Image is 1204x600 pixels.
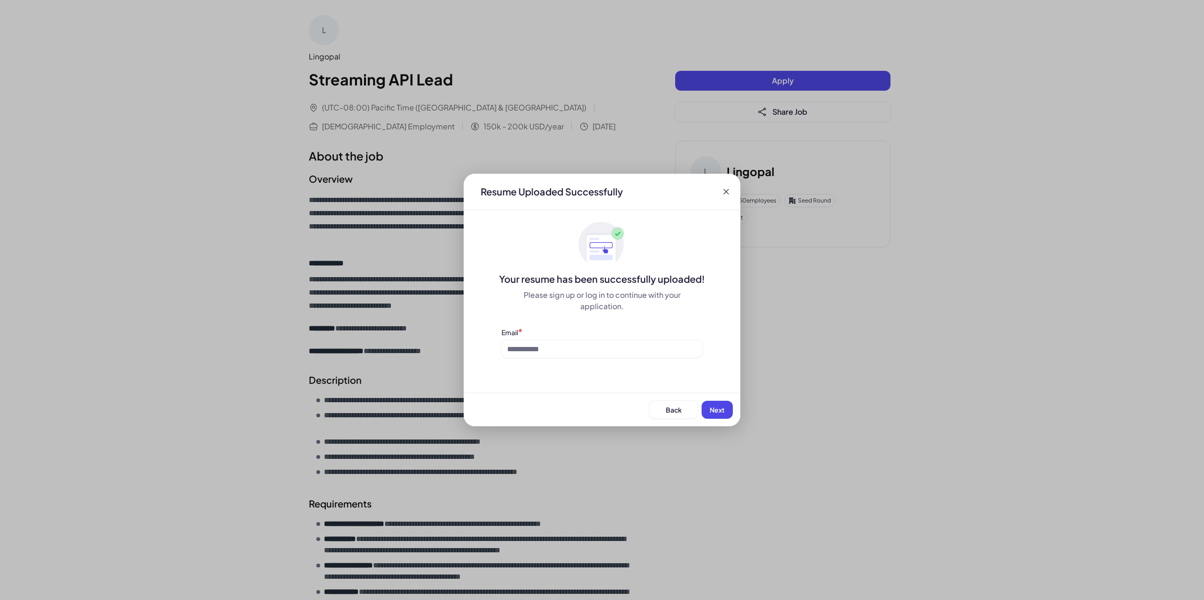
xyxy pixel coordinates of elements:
button: Back [649,401,698,419]
span: Back [666,406,682,414]
span: Next [710,406,725,414]
div: Your resume has been successfully uploaded! [464,272,740,286]
button: Next [702,401,733,419]
img: ApplyedMaskGroup3.svg [578,221,626,269]
label: Email [501,328,518,337]
div: Please sign up or log in to continue with your application. [501,289,703,312]
div: Resume Uploaded Successfully [473,185,630,198]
